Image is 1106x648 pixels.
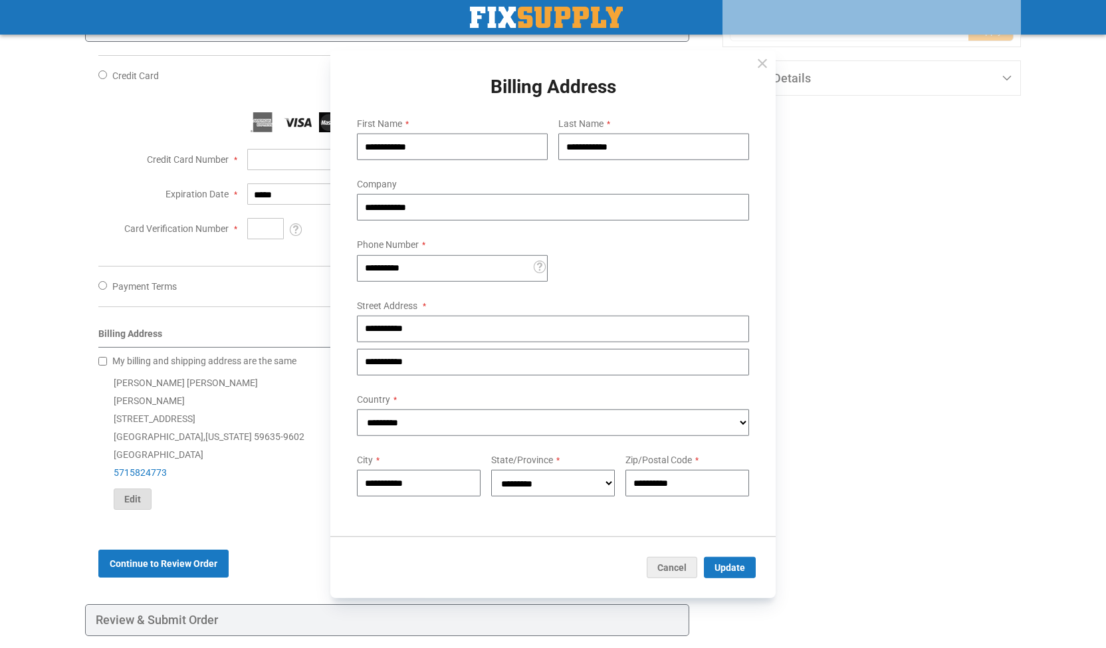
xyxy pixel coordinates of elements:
[283,112,314,132] img: Visa
[470,7,623,28] a: store logo
[124,223,229,234] span: Card Verification Number
[147,154,229,165] span: Credit Card Number
[98,550,229,578] button: Continue to Review Order
[114,488,152,510] button: Edit
[112,281,177,292] span: Payment Terms
[357,118,402,129] span: First Name
[625,455,692,465] span: Zip/Postal Code
[704,557,756,578] button: Update
[166,189,229,199] span: Expiration Date
[647,557,697,578] button: Cancel
[657,562,687,573] span: Cancel
[470,7,623,28] img: Fix Industrial Supply
[247,112,278,132] img: American Express
[114,467,167,478] a: 5715824773
[124,494,141,504] span: Edit
[715,562,745,573] span: Update
[357,393,390,404] span: Country
[112,356,296,366] span: My billing and shipping address are the same
[491,455,553,465] span: State/Province
[319,112,350,132] img: MasterCard
[357,300,417,310] span: Street Address
[85,604,689,636] div: Review & Submit Order
[112,70,159,81] span: Credit Card
[357,455,373,465] span: City
[205,431,252,442] span: [US_STATE]
[357,239,419,250] span: Phone Number
[98,374,676,510] div: [PERSON_NAME] [PERSON_NAME] [PERSON_NAME] [STREET_ADDRESS] [GEOGRAPHIC_DATA] , 59635-9602 [GEOGRA...
[98,327,676,348] div: Billing Address
[346,76,760,97] h1: Billing Address
[357,179,397,189] span: Company
[558,118,604,129] span: Last Name
[110,558,217,569] span: Continue to Review Order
